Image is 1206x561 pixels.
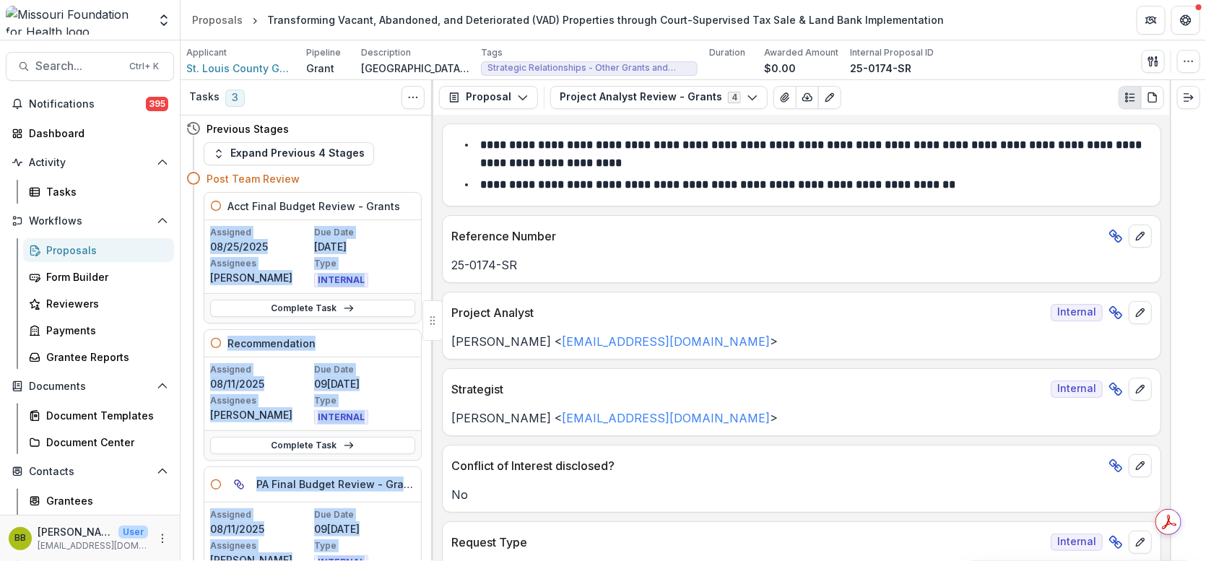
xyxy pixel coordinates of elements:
span: Internal [1051,304,1103,321]
h5: Recommendation [227,336,316,351]
a: Proposals [186,9,248,30]
a: Grantee Reports [23,345,174,369]
button: Open Documents [6,375,174,398]
span: Notifications [29,98,146,110]
div: Proposals [46,243,162,258]
p: Type [314,539,415,552]
div: Grantee Reports [46,349,162,365]
p: Due Date [314,508,415,521]
button: View Attached Files [773,86,797,109]
a: Form Builder [23,265,174,289]
img: Missouri Foundation for Health logo [6,6,148,35]
div: Grantees [46,493,162,508]
span: Internal [1051,380,1103,398]
p: Awarded Amount [764,46,838,59]
button: Open entity switcher [154,6,174,35]
span: Internal [1051,534,1103,551]
p: Due Date [314,226,415,239]
p: Tags [481,46,503,59]
button: edit [1129,378,1152,401]
p: [PERSON_NAME] [210,270,311,285]
p: Request Type [451,534,1045,551]
button: edit [1129,531,1152,554]
p: 08/11/2025 [210,376,311,391]
p: [PERSON_NAME] < > [451,333,1152,350]
span: 3 [225,90,245,107]
a: Complete Task [210,300,415,317]
span: Documents [29,380,151,393]
button: Expand Previous 4 Stages [204,142,374,165]
button: View dependent tasks [227,473,251,496]
p: [PERSON_NAME] [210,407,311,422]
p: Strategist [451,380,1045,398]
span: Activity [29,157,151,169]
button: Proposal [439,86,538,109]
div: Dashboard [29,126,162,141]
p: Due Date [314,363,415,376]
button: Expand right [1177,86,1200,109]
span: Workflows [29,215,151,227]
button: Toggle View Cancelled Tasks [402,86,425,109]
p: 09[DATE] [314,376,415,391]
p: [PERSON_NAME] < > [451,409,1152,427]
a: Proposals [23,238,174,262]
div: Document Templates [46,408,162,423]
button: Partners [1137,6,1166,35]
button: Get Help [1171,6,1200,35]
p: Applicant [186,46,227,59]
p: 09[DATE] [314,521,415,536]
h4: Post Team Review [207,171,300,186]
div: Payments [46,323,162,338]
p: Description [361,46,411,59]
a: Tasks [23,180,174,204]
p: Assigned [210,508,311,521]
p: [DATE] [314,239,415,254]
p: $0.00 [764,61,796,76]
p: Pipeline [306,46,341,59]
span: 395 [146,97,168,111]
button: Open Workflows [6,209,174,232]
p: 08/25/2025 [210,239,311,254]
p: [EMAIL_ADDRESS][DOMAIN_NAME] [38,539,148,552]
div: Form Builder [46,269,162,284]
button: edit [1129,301,1152,324]
p: 25-0174-SR [850,61,911,76]
button: Plaintext view [1119,86,1142,109]
p: Project Analyst [451,304,1045,321]
p: [GEOGRAPHIC_DATA], the City of [GEOGRAPHIC_DATA], Legal Services of [GEOGRAPHIC_DATA][US_STATE], ... [361,61,469,76]
button: Search... [6,52,174,81]
a: [EMAIL_ADDRESS][DOMAIN_NAME] [562,334,770,349]
a: Grantees [23,489,174,513]
button: Edit as form [818,86,841,109]
span: INTERNAL [314,273,368,287]
a: Payments [23,318,174,342]
span: Search... [35,59,121,73]
div: Tasks [46,184,162,199]
button: edit [1129,225,1152,248]
h5: Acct Final Budget Review - Grants [227,199,400,214]
a: Reviewers [23,292,174,316]
button: edit [1129,454,1152,477]
p: Grant [306,61,334,76]
a: Complete Task [210,437,415,454]
a: Dashboard [6,121,174,145]
span: Contacts [29,466,151,478]
p: Assignees [210,394,311,407]
p: [PERSON_NAME] [38,524,113,539]
nav: breadcrumb [186,9,950,30]
a: Document Center [23,430,174,454]
button: Project Analyst Review - Grants4 [550,86,768,109]
div: Proposals [192,12,243,27]
p: Conflict of Interest disclosed? [451,457,1103,474]
div: Brandy Boyer [14,534,26,543]
p: Internal Proposal ID [850,46,934,59]
p: 25-0174-SR [451,256,1152,274]
p: Duration [709,46,745,59]
div: Transforming Vacant, Abandoned, and Deteriorated (VAD) Properties through Court-Supervised Tax Sa... [267,12,944,27]
p: Assigned [210,226,311,239]
a: St. Louis County Government [186,61,295,76]
div: Reviewers [46,296,162,311]
button: Open Activity [6,151,174,174]
h3: Tasks [189,91,220,103]
button: More [154,530,171,547]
